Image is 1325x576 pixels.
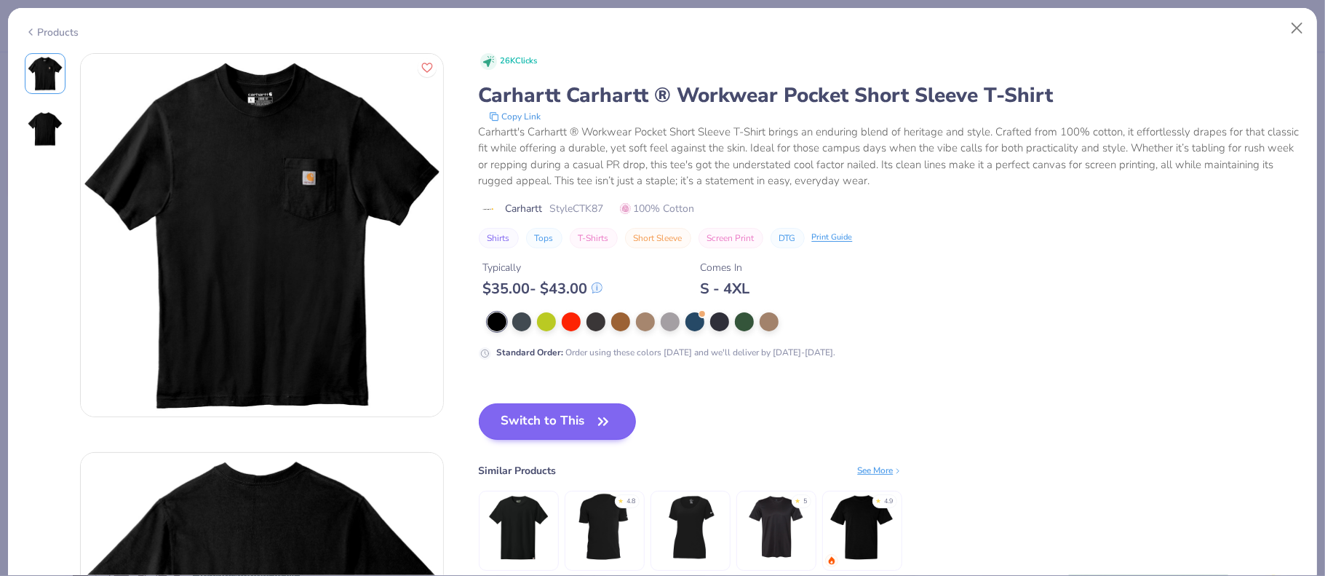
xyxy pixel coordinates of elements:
[699,228,763,248] button: Screen Print
[570,493,639,562] img: Nike Dri-Fit Cotton/Poly Tee
[28,111,63,146] img: Back
[570,228,618,248] button: T-Shirts
[620,201,695,216] span: 100% Cotton
[483,260,602,275] div: Typically
[876,497,882,502] div: ★
[858,464,902,477] div: See More
[484,493,553,562] img: Carhartt Short Sleeve T-Shirt
[418,58,437,77] button: Like
[25,25,79,40] div: Products
[483,280,602,298] div: $ 35.00 - $ 43.00
[479,228,519,248] button: Shirts
[550,201,604,216] span: Style CTK87
[479,203,498,215] img: brand logo
[485,109,546,124] button: copy to clipboard
[771,228,805,248] button: DTG
[795,497,801,502] div: ★
[625,228,691,248] button: Short Sleeve
[28,56,63,91] img: Front
[81,54,443,417] img: Front
[479,82,1301,109] div: Carhartt Carhartt ® Workwear Pocket Short Sleeve T-Shirt
[827,493,896,562] img: Comfort Colors Adult Heavyweight T-Shirt
[812,232,853,244] div: Print Guide
[506,201,543,216] span: Carhartt
[497,347,564,358] strong: Standard Order :
[741,493,811,562] img: Adidas Sport T-Shirt
[479,463,557,478] div: Similar Products
[479,124,1301,189] div: Carhartt's Carhartt ® Workwear Pocket Short Sleeve T-Shirt brings an enduring blend of heritage a...
[526,228,562,248] button: Tops
[804,497,808,507] div: 5
[701,280,750,298] div: S - 4XL
[627,497,636,507] div: 4.8
[497,346,836,359] div: Order using these colors [DATE] and we'll deliver by [DATE]-[DATE].
[885,497,894,507] div: 4.9
[827,556,836,565] img: trending.gif
[1284,15,1311,42] button: Close
[618,497,624,502] div: ★
[479,403,637,440] button: Switch to This
[656,493,725,562] img: Nike Ladies Dri-Fit Cotton/Poly Scoop Neck Tee
[701,260,750,275] div: Comes In
[501,55,538,68] span: 26K Clicks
